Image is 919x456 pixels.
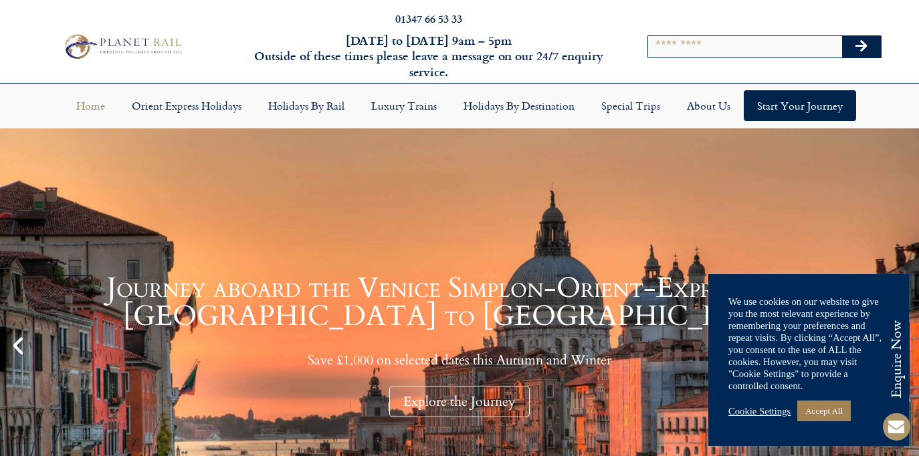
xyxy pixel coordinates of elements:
[389,386,530,417] div: Explore the Journey
[7,334,29,357] div: Previous slide
[674,90,744,121] a: About Us
[358,90,450,121] a: Luxury Trains
[63,90,118,121] a: Home
[33,274,886,330] h1: Journey aboard the Venice Simplon-Orient-Express from [GEOGRAPHIC_DATA] to [GEOGRAPHIC_DATA]
[255,90,358,121] a: Holidays by Rail
[248,33,609,80] h6: [DATE] to [DATE] 9am – 5pm Outside of these times please leave a message on our 24/7 enquiry serv...
[797,401,851,421] a: Accept All
[744,90,856,121] a: Start your Journey
[7,90,912,121] nav: Menu
[588,90,674,121] a: Special Trips
[450,90,588,121] a: Holidays by Destination
[33,352,886,368] p: Save £1,000 on selected dates this Autumn and Winter
[118,90,255,121] a: Orient Express Holidays
[728,405,791,417] a: Cookie Settings
[60,31,185,62] img: Planet Rail Train Holidays Logo
[728,296,889,392] div: We use cookies on our website to give you the most relevant experience by remembering your prefer...
[395,11,462,26] a: 01347 66 53 33
[842,36,881,58] button: Search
